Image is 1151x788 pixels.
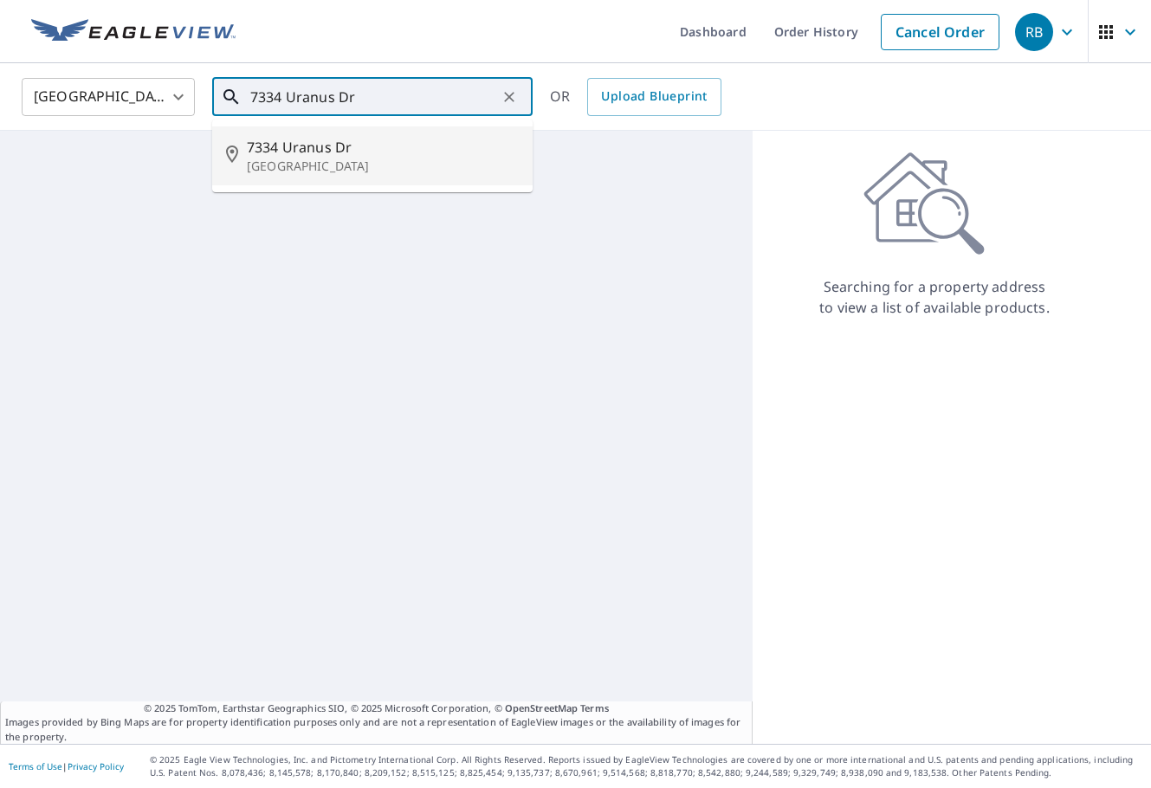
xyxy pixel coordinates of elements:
[68,760,124,772] a: Privacy Policy
[22,73,195,121] div: [GEOGRAPHIC_DATA]
[550,78,721,116] div: OR
[150,753,1142,779] p: © 2025 Eagle View Technologies, Inc. and Pictometry International Corp. All Rights Reserved. Repo...
[247,158,519,175] p: [GEOGRAPHIC_DATA]
[31,19,236,45] img: EV Logo
[250,73,497,121] input: Search by address or latitude-longitude
[9,760,62,772] a: Terms of Use
[247,137,519,158] span: 7334 Uranus Dr
[505,701,578,714] a: OpenStreetMap
[818,276,1051,318] p: Searching for a property address to view a list of available products.
[601,86,707,107] span: Upload Blueprint
[144,701,609,716] span: © 2025 TomTom, Earthstar Geographics SIO, © 2025 Microsoft Corporation, ©
[497,85,521,109] button: Clear
[1015,13,1053,51] div: RB
[881,14,999,50] a: Cancel Order
[9,761,124,772] p: |
[587,78,721,116] a: Upload Blueprint
[580,701,609,714] a: Terms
